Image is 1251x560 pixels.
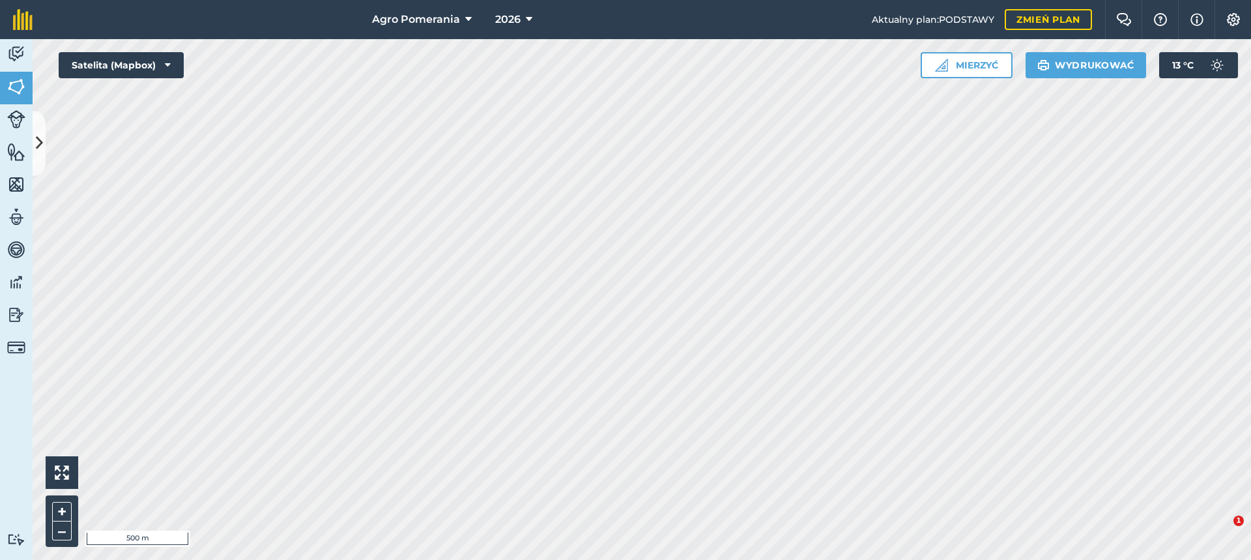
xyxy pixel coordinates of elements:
img: svg+xml;base64,PD94bWwgdmVyc2lvbj0iMS4wIiBlbmNvZGluZz0idXRmLTgiPz4KPCEtLSBHZW5lcmF0b3I6IEFkb2JlIE... [7,44,25,64]
font: Aktualny plan [872,14,937,25]
img: svg+xml;base64,PHN2ZyB4bWxucz0iaHR0cDovL3d3dy53My5vcmcvMjAwMC9zdmciIHdpZHRoPSIxNyIgaGVpZ2h0PSIxNy... [1190,12,1203,27]
font: 1 [1236,516,1241,525]
button: 13 °C [1159,52,1238,78]
iframe: Czat na żywo w interkomie [1207,516,1238,547]
font: Zmień plan [1016,14,1080,25]
img: svg+xml;base64,PHN2ZyB4bWxucz0iaHR0cDovL3d3dy53My5vcmcvMjAwMC9zdmciIHdpZHRoPSI1NiIgaGVpZ2h0PSI2MC... [7,142,25,162]
img: svg+xml;base64,PD94bWwgdmVyc2lvbj0iMS4wIiBlbmNvZGluZz0idXRmLTgiPz4KPCEtLSBHZW5lcmF0b3I6IEFkb2JlIE... [7,207,25,227]
button: Mierzyć [921,52,1013,78]
a: Zmień plan [1005,9,1092,30]
font: Mierzyć [956,59,998,71]
img: svg+xml;base64,PHN2ZyB4bWxucz0iaHR0cDovL3d3dy53My5vcmcvMjAwMC9zdmciIHdpZHRoPSI1NiIgaGVpZ2h0PSI2MC... [7,175,25,194]
img: Logo fieldmargin [13,9,33,30]
font: PODSTAWY [939,14,994,25]
img: svg+xml;base64,PD94bWwgdmVyc2lvbj0iMS4wIiBlbmNvZGluZz0idXRmLTgiPz4KPCEtLSBHZW5lcmF0b3I6IEFkb2JlIE... [7,533,25,546]
img: svg+xml;base64,PD94bWwgdmVyc2lvbj0iMS4wIiBlbmNvZGluZz0idXRmLTgiPz4KPCEtLSBHZW5lcmF0b3I6IEFkb2JlIE... [7,240,25,259]
img: svg+xml;base64,PD94bWwgdmVyc2lvbj0iMS4wIiBlbmNvZGluZz0idXRmLTgiPz4KPCEtLSBHZW5lcmF0b3I6IEFkb2JlIE... [7,338,25,357]
button: Wydrukować [1026,52,1146,78]
img: Ikona znaku zapytania [1153,13,1168,26]
font: Satelita (Mapbox) [72,59,156,71]
img: svg+xml;base64,PD94bWwgdmVyc2lvbj0iMS4wIiBlbmNvZGluZz0idXRmLTgiPz4KPCEtLSBHZW5lcmF0b3I6IEFkb2JlIE... [7,110,25,128]
img: Dwa dymki nachodzące na lewy dymek na pierwszym planie [1116,13,1132,26]
font: Agro Pomerania [372,13,460,25]
img: Ikona linijki [935,59,948,72]
img: svg+xml;base64,PHN2ZyB4bWxucz0iaHR0cDovL3d3dy53My5vcmcvMjAwMC9zdmciIHdpZHRoPSI1NiIgaGVpZ2h0PSI2MC... [7,77,25,96]
font: C [1187,59,1194,71]
button: – [52,522,72,540]
button: + [52,502,72,522]
font: ° [1183,59,1187,71]
font: : [937,14,939,25]
font: 2026 [495,13,521,25]
img: svg+xml;base64,PD94bWwgdmVyc2lvbj0iMS4wIiBlbmNvZGluZz0idXRmLTgiPz4KPCEtLSBHZW5lcmF0b3I6IEFkb2JlIE... [7,305,25,325]
button: Satelita (Mapbox) [59,52,184,78]
img: svg+xml;base64,PHN2ZyB4bWxucz0iaHR0cDovL3d3dy53My5vcmcvMjAwMC9zdmciIHdpZHRoPSIxOSIgaGVpZ2h0PSIyNC... [1037,57,1050,73]
font: Wydrukować [1055,59,1134,71]
font: 13 [1172,59,1181,71]
img: svg+xml;base64,PD94bWwgdmVyc2lvbj0iMS4wIiBlbmNvZGluZz0idXRmLTgiPz4KPCEtLSBHZW5lcmF0b3I6IEFkb2JlIE... [7,273,25,292]
img: Ikona koła zębatego [1226,13,1241,26]
img: Cztery strzałki, jedna skierowana w lewy górny róg, jedna w prawy górny róg, jedna w prawy dolny ... [55,465,69,480]
img: svg+xml;base64,PD94bWwgdmVyc2lvbj0iMS4wIiBlbmNvZGluZz0idXRmLTgiPz4KPCEtLSBHZW5lcmF0b3I6IEFkb2JlIE... [1204,52,1230,78]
